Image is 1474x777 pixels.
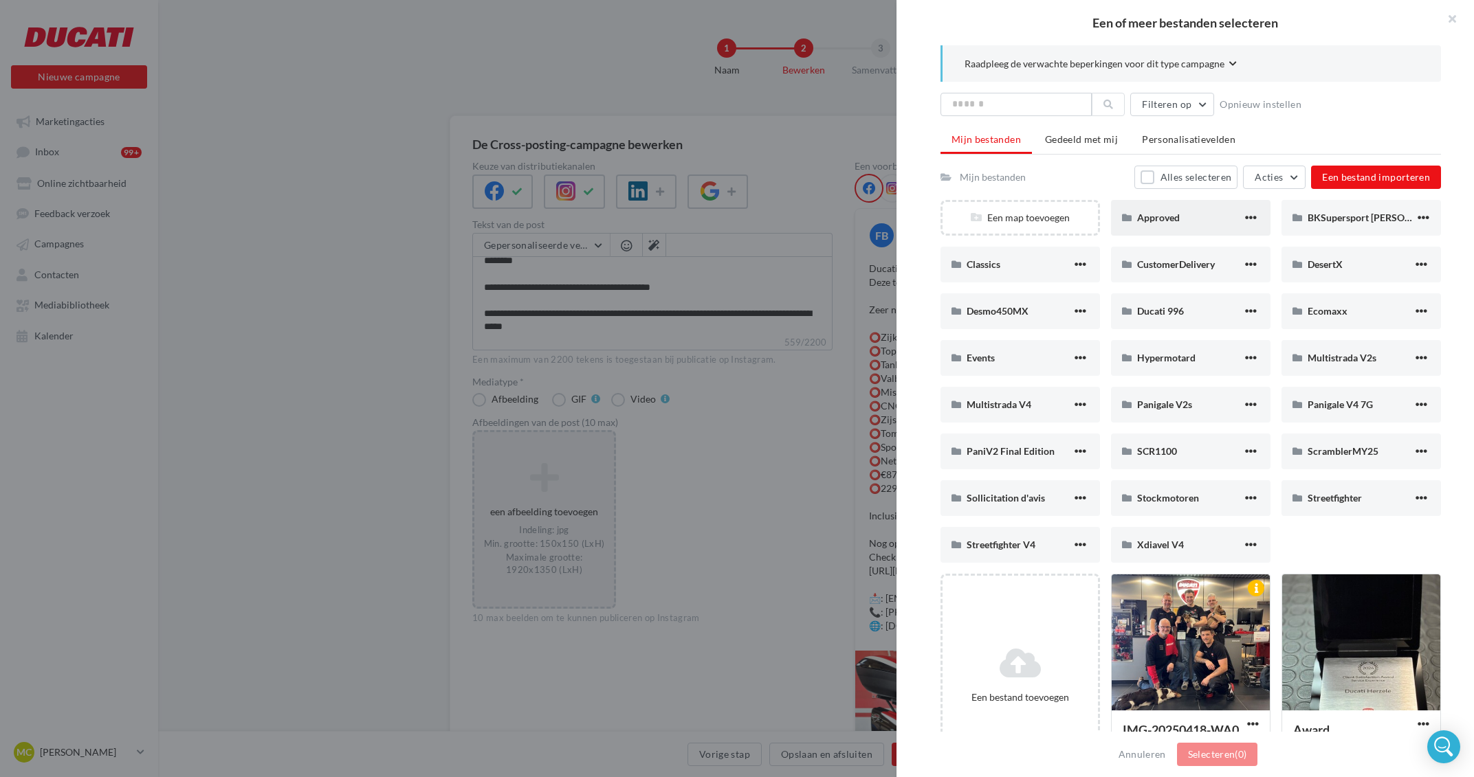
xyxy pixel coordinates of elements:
[1308,212,1448,223] span: BKSupersport [PERSON_NAME]
[965,57,1224,71] span: Raadpleeg de verwachte beperkingen voor dit type campagne
[1308,492,1362,504] span: Streetfighter
[1137,492,1199,504] span: Stockmotoren
[1137,305,1184,317] span: Ducati 996
[1137,539,1184,550] span: Xdiavel V4
[967,305,1028,317] span: Desmo450MX
[1130,93,1214,116] button: Filteren op
[1214,96,1307,113] button: Opnieuw instellen
[1137,212,1180,223] span: Approved
[948,690,1092,704] div: Een bestand toevoegen
[965,56,1237,74] button: Raadpleeg de verwachte beperkingen voor dit type campagne
[1308,445,1378,457] span: ScramblerMY25
[943,211,1098,225] div: Een map toevoegen
[918,16,1452,29] h2: Een of meer bestanden selecteren
[960,170,1026,184] div: Mijn bestanden
[1142,133,1235,145] span: Personalisatievelden
[967,398,1031,410] span: Multistrada V4
[1137,445,1177,457] span: SCR1100
[1123,722,1239,754] span: IMG-20250418-WA0019
[951,133,1021,145] span: Mijn bestanden
[1177,743,1258,766] button: Selecteren(0)
[1322,171,1430,183] span: Een bestand importeren
[1137,258,1215,270] span: CustomerDelivery
[1243,166,1306,189] button: Acties
[967,492,1045,504] span: Sollicitation d'avis
[967,352,995,363] span: Events
[967,258,1000,270] span: Classics
[1137,398,1192,410] span: Panigale V2s
[1134,166,1237,189] button: Alles selecteren
[1235,748,1246,760] span: (0)
[1308,305,1347,317] span: Ecomaxx
[1255,171,1283,183] span: Acties
[967,539,1035,550] span: Streetfighter V4
[1308,352,1376,363] span: Multistrada V2s
[1113,746,1171,763] button: Annuleren
[1045,133,1118,145] span: Gedeeld met mij
[967,445,1055,457] span: PaniV2 Final Edition
[1311,166,1441,189] button: Een bestand importeren
[1137,352,1196,363] span: Hypermotard
[1293,722,1330,737] span: Award
[1427,730,1460,763] div: Open Intercom Messenger
[1308,398,1373,410] span: Panigale V4 7G
[1308,258,1343,270] span: DesertX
